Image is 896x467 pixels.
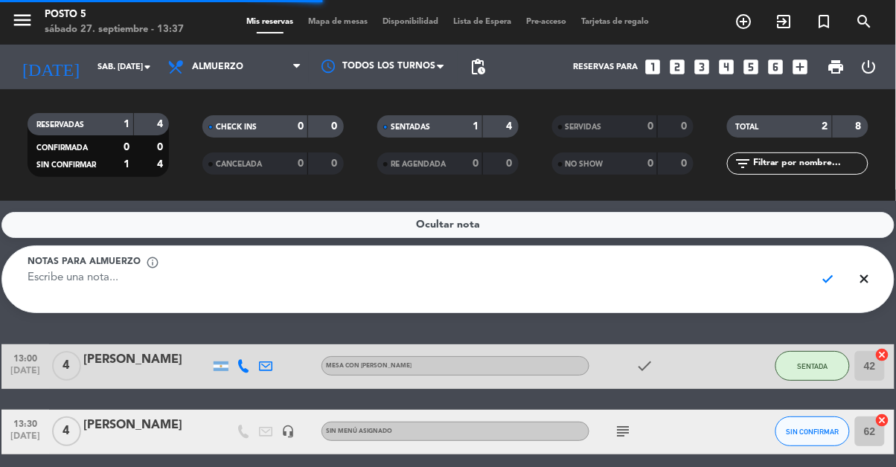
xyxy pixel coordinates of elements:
span: SENTADAS [391,123,430,131]
div: [PERSON_NAME] [83,416,210,435]
strong: 1 [473,121,479,132]
strong: 0 [124,142,129,152]
div: Posto 5 [45,7,184,22]
i: headset_mic [281,425,295,438]
i: cancel [875,347,890,362]
strong: 0 [647,158,653,169]
i: subject [614,422,632,440]
i: check [636,357,654,375]
span: print [828,58,845,76]
span: SERVIDAS [566,123,602,131]
span: Mis reservas [240,18,301,26]
div: [PERSON_NAME] [83,350,210,370]
span: CHECK INS [216,123,257,131]
span: [DATE] [7,366,44,383]
button: SIN CONFIRMAR [775,416,850,446]
button: menu [11,9,33,36]
i: looks_3 [692,57,711,77]
span: Disponibilidad [376,18,447,26]
input: Filtrar por nombre... [752,155,868,172]
strong: 0 [157,142,166,152]
div: LOG OUT [853,45,885,89]
strong: 0 [298,121,304,132]
span: CANCELADA [216,161,262,168]
i: looks_6 [766,57,785,77]
i: power_settings_new [860,58,877,76]
span: info_outline [146,256,159,269]
strong: 1 [124,159,129,170]
i: [DATE] [11,51,90,83]
span: TOTAL [736,123,759,131]
span: NO SHOW [566,161,604,168]
strong: 0 [647,121,653,132]
span: SIN CONFIRMAR [787,428,839,436]
strong: 0 [298,158,304,169]
span: SENTADA [798,362,828,370]
i: add_circle_outline [735,13,753,30]
i: looks_5 [741,57,761,77]
span: RE AGENDADA [391,161,446,168]
i: looks_4 [717,57,736,77]
strong: 0 [681,158,690,169]
strong: 2 [822,121,828,132]
i: looks_two [668,57,687,77]
div: sábado 27. septiembre - 13:37 [45,22,184,37]
i: looks_one [643,57,662,77]
i: search [856,13,874,30]
strong: 0 [506,158,515,169]
span: Mapa de mesas [301,18,376,26]
i: exit_to_app [775,13,793,30]
span: Lista de Espera [447,18,519,26]
span: [DATE] [7,431,44,448]
span: 4 [52,351,81,381]
span: 13:30 [7,415,44,432]
span: Sin menú asignado [326,428,392,434]
span: RESERVADAS [36,121,84,129]
strong: 4 [157,119,166,129]
i: add_box [790,57,810,77]
strong: 0 [473,158,479,169]
strong: 1 [124,119,129,129]
span: check [814,265,843,293]
span: pending_actions [469,58,487,76]
strong: 0 [681,121,690,132]
i: cancel [875,413,890,428]
span: Tarjetas de regalo [575,18,657,26]
span: Notas para almuerzo [28,255,141,270]
strong: 0 [332,158,341,169]
span: Pre-acceso [519,18,575,26]
span: SIN CONFIRMAR [36,161,96,169]
span: close [851,265,880,293]
span: Almuerzo [192,62,243,72]
i: filter_list [735,155,752,173]
strong: 4 [157,159,166,170]
span: 13:00 [7,350,44,367]
span: Ocultar nota [416,216,480,233]
i: turned_in_not [816,13,833,30]
span: 4 [52,416,81,446]
button: SENTADA [775,351,850,381]
span: Reservas para [573,62,638,72]
strong: 4 [506,121,515,132]
strong: 8 [856,121,865,132]
i: menu [11,9,33,31]
span: MESA CON [PERSON_NAME] [326,363,412,369]
strong: 0 [332,121,341,132]
span: CONFIRMADA [36,144,88,152]
i: arrow_drop_down [138,58,156,76]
